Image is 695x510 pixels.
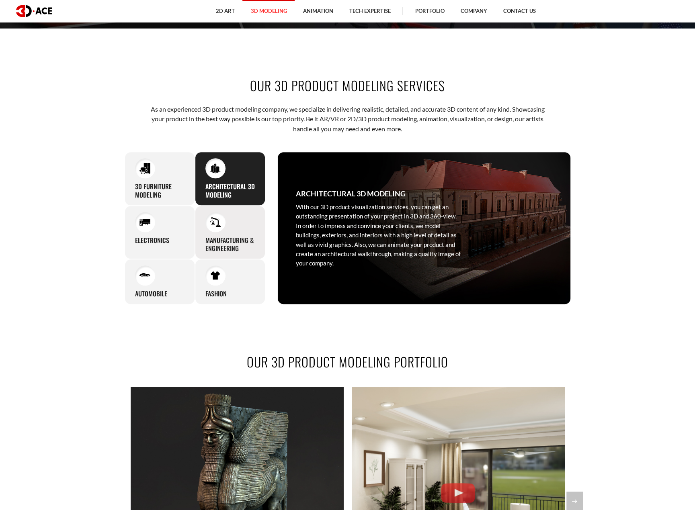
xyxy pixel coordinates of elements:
[16,5,52,17] img: logo dark
[205,236,255,253] h3: Manufacturing & Engineering
[125,353,571,371] h2: OUR 3D PRODUCT MODELING PORTFOLIO
[296,188,406,199] h3: Architectural 3D Modeling
[135,290,167,298] h3: Automobile
[125,76,571,94] h2: OUR 3D PRODUCT MODELING SERVICES
[135,236,169,245] h3: Electronics
[205,182,255,199] h3: Architectural 3D Modeling
[210,216,221,227] img: Manufacturing & Engineering
[139,163,150,173] img: 3D Furniture Modeling
[210,163,221,173] img: Architectural 3D Modeling
[135,182,185,199] h3: 3D Furniture Modeling
[139,216,150,227] img: Electronics
[296,202,461,268] p: With our 3D product visualization services, you can get an outstanding presentation of your proje...
[150,104,545,134] p: As an experienced 3D product modeling company, we specialize in delivering realistic, detailed, a...
[210,270,221,281] img: Fashion
[205,290,227,298] h3: Fashion
[139,270,150,281] img: Automobile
